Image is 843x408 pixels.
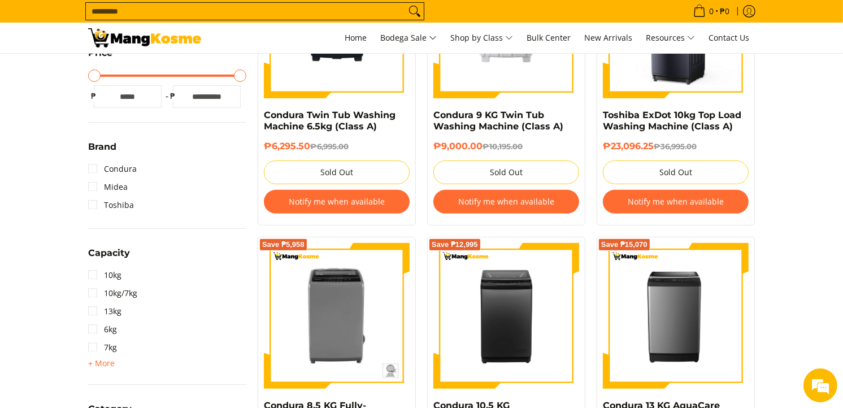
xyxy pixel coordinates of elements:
[264,243,410,389] img: condura-top-load-automatic-washing-machine-8.5-kilos-front-view-mang-kosme
[380,31,437,45] span: Bodega Sale
[88,178,128,196] a: Midea
[433,141,579,152] h6: ₱9,000.00
[88,359,115,368] span: + More
[375,23,442,53] a: Bodega Sale
[88,196,134,214] a: Toshiba
[88,142,116,151] span: Brand
[406,3,424,20] button: Search
[579,23,638,53] a: New Arrivals
[521,23,576,53] a: Bulk Center
[433,110,563,132] a: Condura 9 KG Twin Tub Washing Machine (Class A)
[603,160,749,184] button: Sold Out
[88,266,121,284] a: 10kg
[703,23,755,53] a: Contact Us
[432,241,478,248] span: Save ₱12,995
[88,49,112,58] span: Price
[264,110,396,132] a: Condura Twin Tub Washing Machine 6.5kg (Class A)
[601,241,648,248] span: Save ₱15,070
[433,190,579,214] button: Notify me when available
[88,284,137,302] a: 10kg/7kg
[707,7,715,15] span: 0
[603,141,749,152] h6: ₱23,096.25
[433,160,579,184] button: Sold Out
[88,249,130,266] summary: Open
[88,302,121,320] a: 13kg
[88,142,116,160] summary: Open
[88,249,130,258] span: Capacity
[88,338,117,357] a: 7kg
[603,190,749,214] button: Notify me when available
[654,142,697,151] del: ₱36,995.00
[88,90,99,102] span: ₱
[88,320,117,338] a: 6kg
[603,243,749,389] img: Condura 13 KG AquaCare Top Load, Fully-Auto Inverter Washing Machine, Gray (Class A)
[527,32,571,43] span: Bulk Center
[88,160,137,178] a: Condura
[88,28,201,47] img: Washing Machines l Mang Kosme: Home Appliances Warehouse Sale Partner | Page 2
[450,31,513,45] span: Shop by Class
[310,142,349,151] del: ₱6,995.00
[88,49,112,66] summary: Open
[584,32,632,43] span: New Arrivals
[690,5,733,18] span: •
[433,243,579,389] img: Condura 10.5 KG AquaCare Top Load, Fully-Auto Inverter Washing Machine, Gray (Class A)
[88,357,115,370] summary: Open
[445,23,519,53] a: Shop by Class
[483,142,523,151] del: ₱10,195.00
[603,110,741,132] a: Toshiba ExDot 10kg Top Load Washing Machine (Class A)
[264,160,410,184] button: Sold Out
[167,90,179,102] span: ₱
[345,32,367,43] span: Home
[264,190,410,214] button: Notify me when available
[339,23,372,53] a: Home
[212,23,755,53] nav: Main Menu
[709,32,749,43] span: Contact Us
[718,7,731,15] span: ₱0
[264,141,410,152] h6: ₱6,295.50
[262,241,305,248] span: Save ₱5,958
[646,31,695,45] span: Resources
[640,23,701,53] a: Resources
